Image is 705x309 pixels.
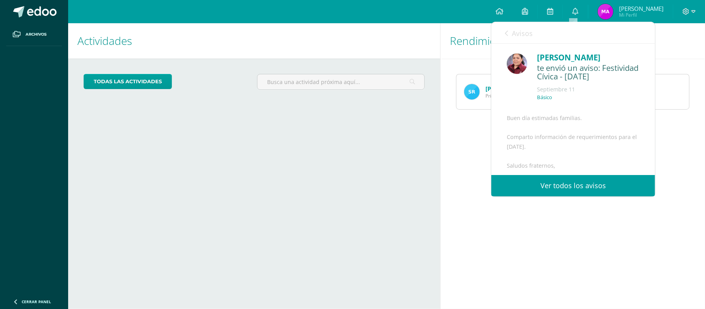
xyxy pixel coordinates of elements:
div: [PERSON_NAME] [537,51,640,64]
a: Archivos [6,23,62,46]
p: Básico [537,94,552,101]
span: Archivos [26,31,46,38]
img: 46525eb70ed3ede874af3e8592fa40d0.png [598,4,613,19]
div: te envió un aviso: Festividad Cívica - 12 de septiembre [537,64,640,82]
a: [PERSON_NAME] [485,85,532,93]
span: Cerrar panel [22,299,51,304]
h1: Actividades [77,23,431,58]
h1: Rendimiento de mis hijos [450,23,696,58]
span: Avisos [512,29,533,38]
input: Busca una actividad próxima aquí... [257,74,424,89]
img: ef485505363f2d554e87cdd9619efce2.png [464,84,480,100]
a: Ver todos los avisos [491,175,655,196]
div: Septiembre 11 [537,86,640,93]
span: [PERSON_NAME] [619,5,664,12]
div: Buen día estimadas familias. Comparto información de requerimientos para el [DATE]. Saludos frate... [507,113,640,252]
span: Mi Perfil [619,12,664,18]
img: ca38207ff64f461ec141487f36af9fbf.png [507,53,527,74]
a: todas las Actividades [84,74,172,89]
span: Primero Básico [485,93,532,99]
